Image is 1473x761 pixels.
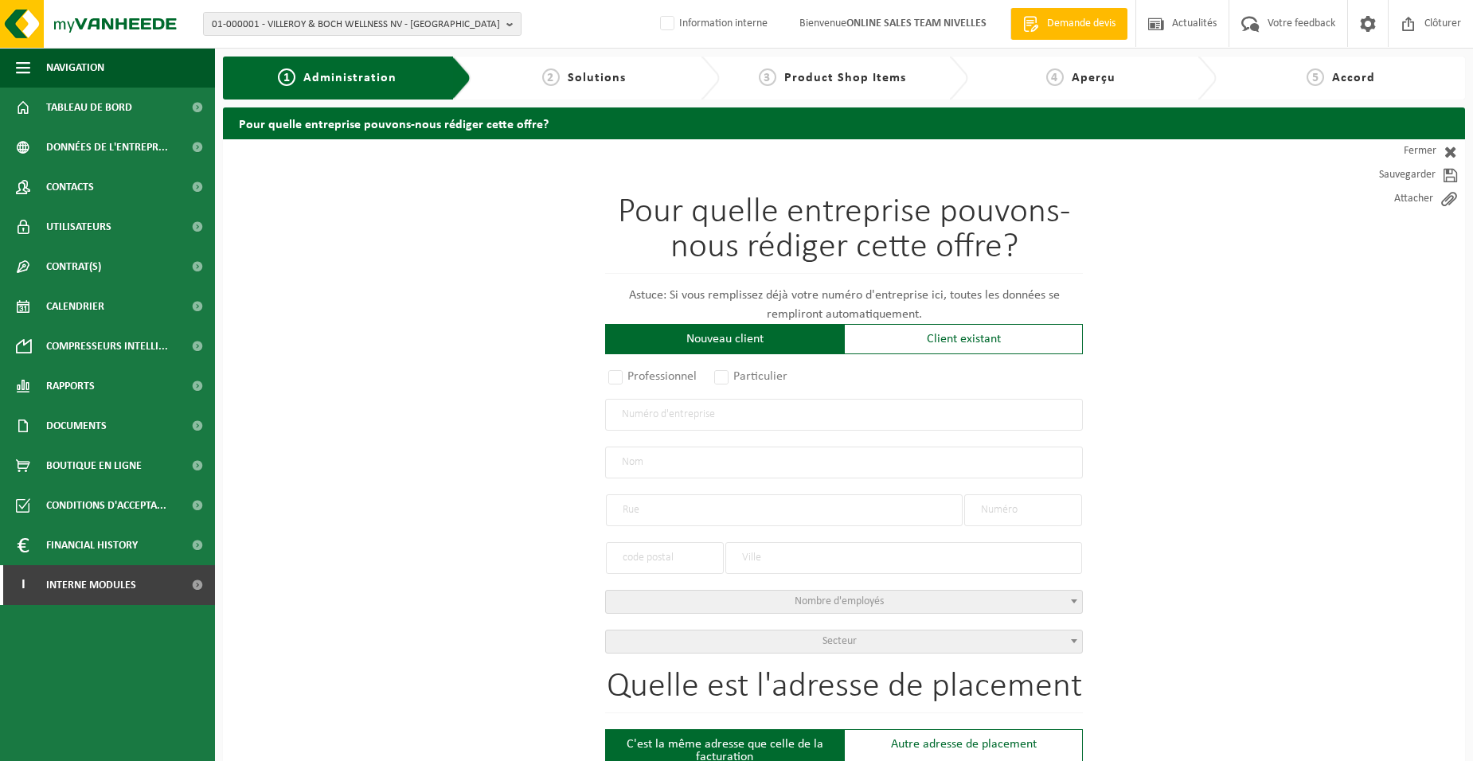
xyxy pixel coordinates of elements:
span: Conditions d'accepta... [46,486,166,525]
a: 1Administration [235,68,440,88]
span: 3 [759,68,776,86]
input: code postal [606,542,724,574]
span: Documents [46,406,107,446]
input: Rue [606,494,963,526]
input: Numéro d'entreprise [605,399,1083,431]
span: Contacts [46,167,94,207]
span: Accord [1332,72,1375,84]
label: Particulier [711,365,792,388]
input: Numéro [964,494,1082,526]
a: 5Accord [1225,68,1457,88]
span: Contrat(s) [46,247,101,287]
span: I [16,565,30,605]
label: Professionnel [605,365,701,388]
button: 01-000001 - VILLEROY & BOCH WELLNESS NV - [GEOGRAPHIC_DATA] [203,12,522,36]
span: Données de l'entrepr... [46,127,168,167]
h2: Pour quelle entreprise pouvons-nous rédiger cette offre? [223,107,1465,139]
span: Boutique en ligne [46,446,142,486]
span: 2 [542,68,560,86]
strong: ONLINE SALES TEAM NIVELLES [846,18,987,29]
span: Nombre d'employés [795,595,884,607]
span: Interne modules [46,565,136,605]
span: Aperçu [1072,72,1115,84]
span: Utilisateurs [46,207,111,247]
a: 2Solutions [479,68,688,88]
div: Client existant [844,324,1083,354]
span: 01-000001 - VILLEROY & BOCH WELLNESS NV - [GEOGRAPHIC_DATA] [212,13,500,37]
a: 4Aperçu [976,68,1185,88]
span: Compresseurs intelli... [46,326,168,366]
span: Product Shop Items [784,72,906,84]
span: Calendrier [46,287,104,326]
input: Ville [725,542,1082,574]
label: Information interne [657,12,768,36]
span: 4 [1046,68,1064,86]
input: Nom [605,447,1083,478]
span: Navigation [46,48,104,88]
span: 1 [278,68,295,86]
span: Solutions [568,72,626,84]
span: 5 [1307,68,1324,86]
div: Nouveau client [605,324,844,354]
a: 3Product Shop Items [728,68,936,88]
a: Fermer [1322,139,1465,163]
a: Sauvegarder [1322,163,1465,187]
span: Secteur [822,635,857,647]
h1: Quelle est l'adresse de placement [605,669,1083,713]
a: Demande devis [1010,8,1127,40]
p: Astuce: Si vous remplissez déjà votre numéro d'entreprise ici, toutes les données se rempliront a... [605,286,1083,324]
a: Attacher [1322,187,1465,211]
span: Rapports [46,366,95,406]
span: Financial History [46,525,138,565]
span: Tableau de bord [46,88,132,127]
span: Demande devis [1043,16,1119,32]
span: Administration [303,72,397,84]
h1: Pour quelle entreprise pouvons-nous rédiger cette offre? [605,195,1083,274]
